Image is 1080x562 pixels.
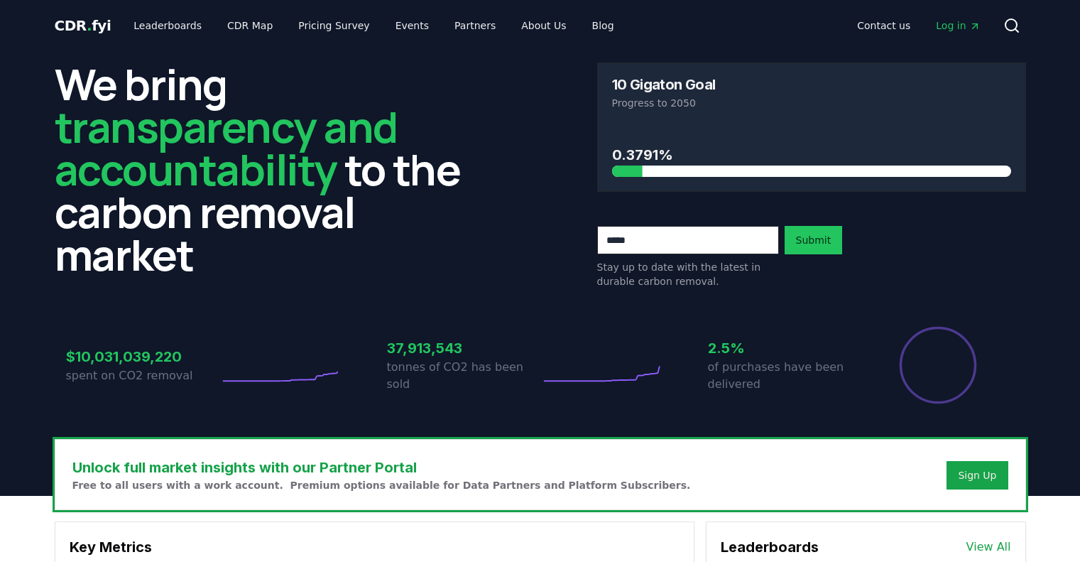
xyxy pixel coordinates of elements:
[387,359,540,393] p: tonnes of CO2 has been sold
[122,13,213,38] a: Leaderboards
[785,226,843,254] button: Submit
[966,539,1011,556] a: View All
[287,13,381,38] a: Pricing Survey
[70,536,680,558] h3: Key Metrics
[122,13,625,38] nav: Main
[55,16,111,36] a: CDR.fyi
[384,13,440,38] a: Events
[55,17,111,34] span: CDR fyi
[581,13,626,38] a: Blog
[443,13,507,38] a: Partners
[708,359,861,393] p: of purchases have been delivered
[936,18,980,33] span: Log in
[55,63,484,276] h2: We bring to the carbon removal market
[216,13,284,38] a: CDR Map
[846,13,991,38] nav: Main
[947,461,1008,490] button: Sign Up
[55,97,398,198] span: transparency and accountability
[924,13,991,38] a: Log in
[510,13,577,38] a: About Us
[708,337,861,359] h3: 2.5%
[387,337,540,359] h3: 37,913,543
[66,367,219,384] p: spent on CO2 removal
[612,77,716,92] h3: 10 Gigaton Goal
[612,144,1011,166] h3: 0.3791%
[66,346,219,367] h3: $10,031,039,220
[72,478,691,492] p: Free to all users with a work account. Premium options available for Data Partners and Platform S...
[72,457,691,478] h3: Unlock full market insights with our Partner Portal
[898,325,978,405] div: Percentage of sales delivered
[958,468,996,482] a: Sign Up
[612,96,1011,110] p: Progress to 2050
[721,536,819,558] h3: Leaderboards
[87,17,92,34] span: .
[846,13,922,38] a: Contact us
[597,260,779,288] p: Stay up to date with the latest in durable carbon removal.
